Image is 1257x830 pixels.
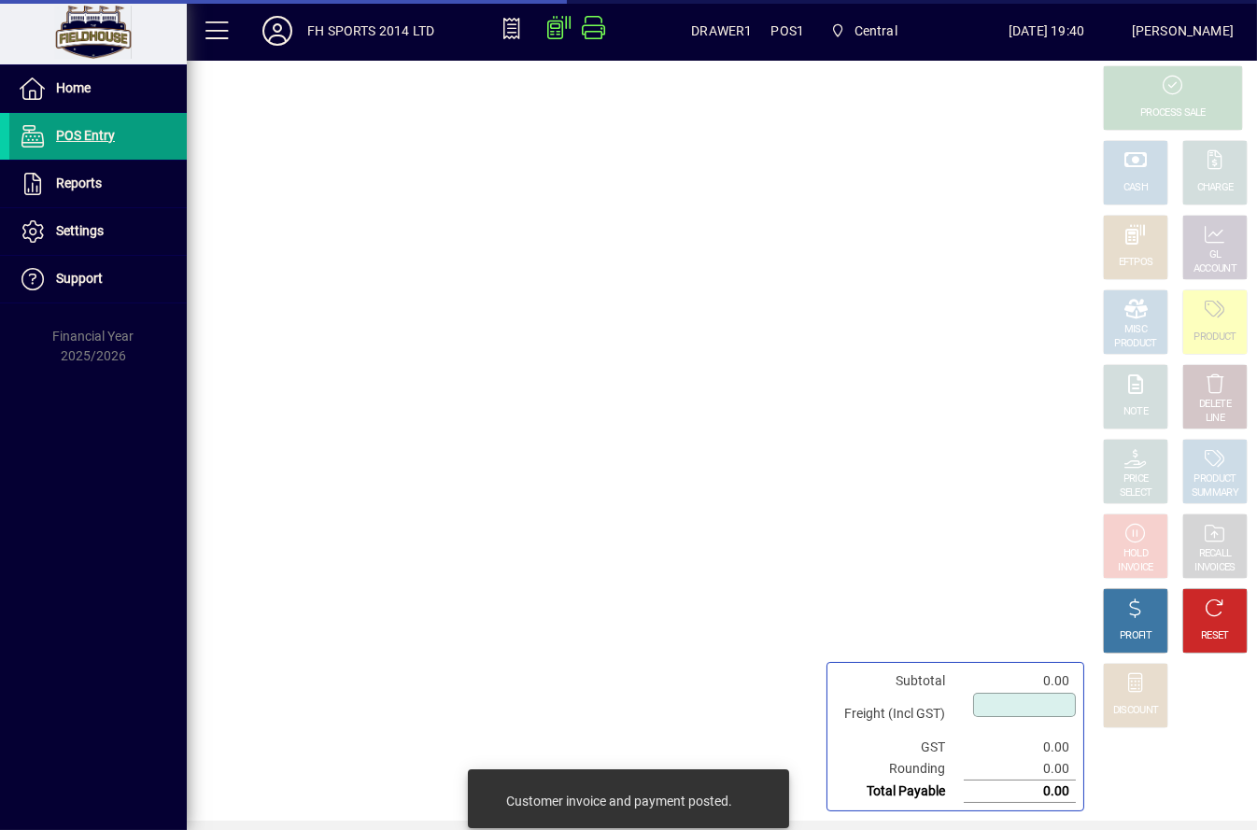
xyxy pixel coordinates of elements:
[1197,181,1234,195] div: CHARGE
[56,223,104,238] span: Settings
[1123,472,1149,486] div: PRICE
[1193,331,1236,345] div: PRODUCT
[9,161,187,207] a: Reports
[1114,337,1156,351] div: PRODUCT
[9,208,187,255] a: Settings
[9,256,187,302] a: Support
[307,16,434,46] div: FH SPORTS 2014 LTD
[1192,486,1238,500] div: SUMMARY
[1193,472,1236,486] div: PRODUCT
[964,781,1076,803] td: 0.00
[1113,704,1158,718] div: DISCOUNT
[1193,262,1236,276] div: ACCOUNT
[56,128,115,143] span: POS Entry
[1132,16,1234,46] div: [PERSON_NAME]
[1118,561,1152,575] div: INVOICE
[691,16,752,46] span: DRAWER1
[964,758,1076,781] td: 0.00
[56,176,102,190] span: Reports
[964,670,1076,692] td: 0.00
[835,758,964,781] td: Rounding
[56,80,91,95] span: Home
[835,692,964,737] td: Freight (Incl GST)
[1201,629,1229,643] div: RESET
[770,16,804,46] span: POS1
[1120,486,1152,500] div: SELECT
[247,14,307,48] button: Profile
[835,670,964,692] td: Subtotal
[1199,398,1231,412] div: DELETE
[9,65,187,112] a: Home
[1123,405,1148,419] div: NOTE
[835,737,964,758] td: GST
[961,16,1131,46] span: [DATE] 19:40
[854,16,897,46] span: Central
[964,737,1076,758] td: 0.00
[1124,323,1147,337] div: MISC
[506,792,732,810] div: Customer invoice and payment posted.
[835,781,964,803] td: Total Payable
[1119,256,1153,270] div: EFTPOS
[1120,629,1151,643] div: PROFIT
[823,14,905,48] span: Central
[1123,547,1148,561] div: HOLD
[1123,181,1148,195] div: CASH
[56,271,103,286] span: Support
[1194,561,1235,575] div: INVOICES
[1209,248,1222,262] div: GL
[1140,106,1206,120] div: PROCESS SALE
[1199,547,1232,561] div: RECALL
[1206,412,1224,426] div: LINE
